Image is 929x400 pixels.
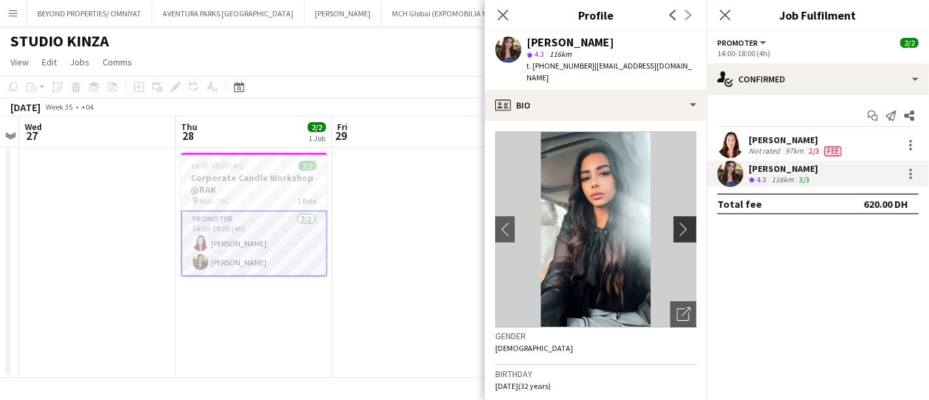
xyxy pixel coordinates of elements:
[707,63,929,95] div: Confirmed
[181,210,327,276] app-card-role: Promoter2/214:00-18:00 (4h)[PERSON_NAME][PERSON_NAME]
[103,56,132,68] span: Comms
[547,49,574,59] span: 116km
[717,197,762,210] div: Total fee
[717,38,758,48] span: Promoter
[42,56,57,68] span: Edit
[97,54,137,71] a: Comms
[749,134,844,146] div: [PERSON_NAME]
[485,7,707,24] h3: Profile
[200,196,231,206] span: RAK- TBC
[527,61,595,71] span: t. [PHONE_NUMBER]
[23,128,42,143] span: 27
[179,128,197,143] span: 28
[495,381,551,391] span: [DATE] (32 years)
[900,38,919,48] span: 2/2
[495,368,696,380] h3: Birthday
[749,146,783,156] div: Not rated
[527,37,614,48] div: [PERSON_NAME]
[25,121,42,133] span: Wed
[298,196,317,206] span: 1 Role
[495,343,573,353] span: [DEMOGRAPHIC_DATA]
[308,122,326,132] span: 2/2
[864,197,908,210] div: 620.00 DH
[527,61,692,82] span: | [EMAIL_ADDRESS][DOMAIN_NAME]
[769,175,796,186] div: 116km
[799,175,809,184] app-skills-label: 3/3
[824,146,841,156] span: Fee
[152,1,304,26] button: AVENTURA PARKS [GEOGRAPHIC_DATA]
[717,38,768,48] button: Promoter
[299,161,317,171] span: 2/2
[10,56,29,68] span: View
[534,49,544,59] span: 4.3
[181,172,327,195] h3: Corporate Candle Workshop @RAK
[65,54,95,71] a: Jobs
[809,146,819,156] app-skills-label: 2/3
[81,102,93,112] div: +04
[10,31,109,51] h1: STUDIO KINZA
[717,48,919,58] div: 14:00-18:00 (4h)
[783,146,806,156] div: 97km
[495,330,696,342] h3: Gender
[70,56,90,68] span: Jobs
[707,7,929,24] h3: Job Fulfilment
[37,54,62,71] a: Edit
[10,101,41,114] div: [DATE]
[337,121,348,133] span: Fri
[382,1,622,26] button: MCH Global (EXPOMOBILIA MCH GLOBAL ME LIVE MARKETING LLC)
[822,146,844,156] div: Crew has different fees then in role
[757,175,766,184] span: 4.3
[749,163,818,175] div: [PERSON_NAME]
[27,1,152,26] button: BEYOND PROPERTIES/ OMNIYAT
[670,301,696,327] div: Open photos pop-in
[308,133,325,143] div: 1 Job
[304,1,382,26] button: [PERSON_NAME]
[495,131,696,327] img: Crew avatar or photo
[485,90,707,121] div: Bio
[181,121,197,133] span: Thu
[335,128,348,143] span: 29
[5,54,34,71] a: View
[181,153,327,276] app-job-card: 14:00-18:00 (4h)2/2Corporate Candle Workshop @RAK RAK- TBC1 RolePromoter2/214:00-18:00 (4h)[PERSO...
[191,161,244,171] span: 14:00-18:00 (4h)
[43,102,76,112] span: Week 35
